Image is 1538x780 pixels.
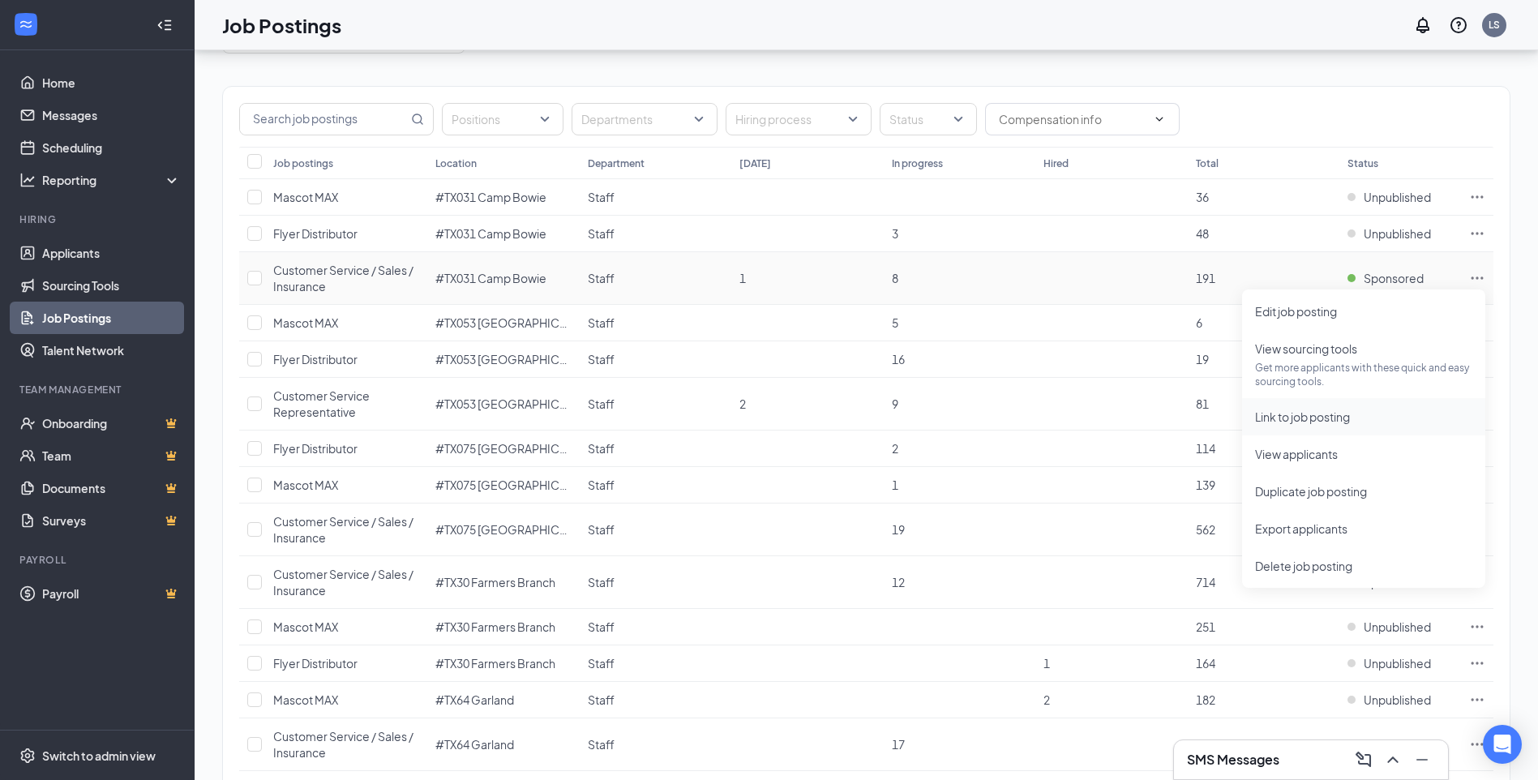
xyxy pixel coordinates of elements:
button: ComposeMessage [1351,747,1377,773]
button: ChevronUp [1380,747,1406,773]
span: 6 [1196,315,1202,330]
td: Staff [580,378,732,431]
span: 2 [1043,692,1050,707]
td: Staff [580,305,732,341]
a: Job Postings [42,302,181,334]
span: Staff [588,396,615,411]
td: #TX30 Farmers Branch [427,556,580,609]
span: 182 [1196,692,1215,707]
span: #TX64 Garland [435,737,514,752]
a: Sourcing Tools [42,269,181,302]
td: #TX64 Garland [427,682,580,718]
span: Staff [588,692,615,707]
span: Mascot MAX [273,190,338,204]
svg: Collapse [156,17,173,33]
span: 622 [1196,737,1215,752]
td: #TX075 Lancaster [427,467,580,504]
span: 8 [892,271,898,285]
span: #TX053 [GEOGRAPHIC_DATA] [435,396,596,411]
td: Staff [580,718,732,771]
td: #TX031 Camp Bowie [427,252,580,305]
span: 81 [1196,396,1209,411]
svg: ChevronUp [1383,750,1403,769]
a: SurveysCrown [42,504,181,537]
span: Link to job posting [1255,409,1350,424]
span: Customer Service Representative [273,388,370,419]
td: Staff [580,645,732,682]
span: View applicants [1255,447,1338,461]
svg: Ellipses [1469,619,1485,635]
a: OnboardingCrown [42,407,181,439]
svg: Ellipses [1469,692,1485,708]
span: Mascot MAX [273,478,338,492]
span: Staff [588,441,615,456]
span: Sponsored [1364,270,1424,286]
span: Export applicants [1255,521,1347,536]
span: 714 [1196,575,1215,589]
span: Customer Service / Sales / Insurance [273,514,413,545]
span: 114 [1196,441,1215,456]
td: #TX053 Arlington [427,341,580,378]
div: Reporting [42,172,182,188]
svg: Ellipses [1469,225,1485,242]
div: Location [435,156,477,170]
div: Open Intercom Messenger [1483,725,1522,764]
svg: Settings [19,748,36,764]
td: Staff [580,216,732,252]
span: Staff [588,522,615,537]
span: 1 [892,478,898,492]
div: Department [588,156,645,170]
td: #TX053 Arlington [427,305,580,341]
span: 3 [892,226,898,241]
span: Edit job posting [1255,304,1337,319]
span: Staff [588,737,615,752]
span: Staff [588,190,615,204]
span: Staff [588,478,615,492]
td: Staff [580,341,732,378]
td: #TX30 Farmers Branch [427,609,580,645]
span: 48 [1196,226,1209,241]
a: Home [42,66,181,99]
span: Flyer Distributor [273,441,358,456]
input: Compensation info [999,110,1146,128]
div: Hiring [19,212,178,226]
svg: Analysis [19,172,36,188]
div: Job postings [273,156,333,170]
span: Delete job posting [1255,559,1352,573]
td: Staff [580,467,732,504]
th: In progress [884,147,1036,179]
span: 17 [892,737,905,752]
td: Staff [580,556,732,609]
span: #TX031 Camp Bowie [435,226,546,241]
td: Staff [580,504,732,556]
span: 139 [1196,478,1215,492]
span: #TX075 [GEOGRAPHIC_DATA] [435,441,596,456]
h1: Job Postings [222,11,341,39]
td: #TX031 Camp Bowie [427,179,580,216]
td: #TX053 Arlington [427,378,580,431]
span: Customer Service / Sales / Insurance [273,567,413,598]
td: #TX30 Farmers Branch [427,645,580,682]
a: Scheduling [42,131,181,164]
th: [DATE] [731,147,884,179]
span: 2 [739,396,746,411]
span: Mascot MAX [273,692,338,707]
span: Flyer Distributor [273,656,358,671]
span: #TX031 Camp Bowie [435,190,546,204]
td: Staff [580,431,732,467]
h3: SMS Messages [1187,751,1279,769]
span: 1 [739,271,746,285]
svg: Ellipses [1469,270,1485,286]
span: Staff [588,226,615,241]
span: 36 [1196,190,1209,204]
svg: Ellipses [1469,655,1485,671]
svg: Minimize [1412,750,1432,769]
a: Applicants [42,237,181,269]
span: 19 [1196,352,1209,366]
span: 164 [1196,656,1215,671]
span: 1 [1043,656,1050,671]
svg: Ellipses [1469,189,1485,205]
span: 9 [892,396,898,411]
span: #TX053 [GEOGRAPHIC_DATA] [435,315,596,330]
td: Staff [580,179,732,216]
